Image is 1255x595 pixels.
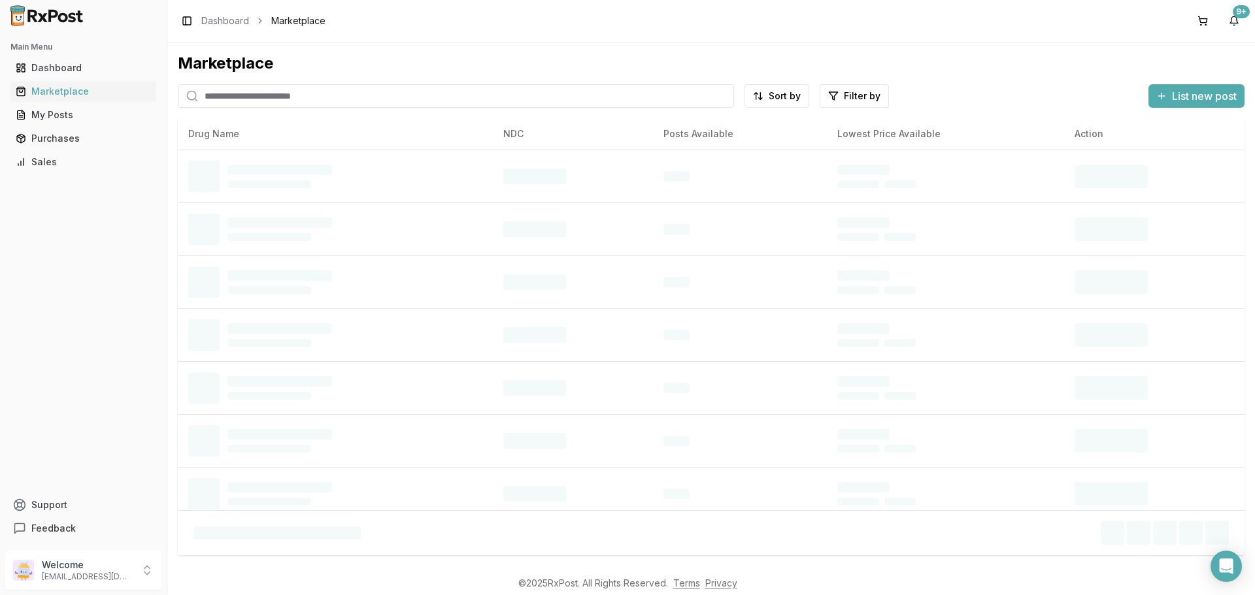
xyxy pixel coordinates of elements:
a: Privacy [705,577,737,588]
div: Open Intercom Messenger [1211,551,1242,582]
div: Marketplace [178,53,1245,74]
button: List new post [1148,84,1245,108]
div: Purchases [16,132,151,145]
a: Dashboard [10,56,156,80]
button: Dashboard [5,57,161,78]
p: [EMAIL_ADDRESS][DOMAIN_NAME] [42,571,133,582]
nav: breadcrumb [201,14,326,27]
button: Feedback [5,517,161,540]
a: Sales [10,150,156,174]
th: Posts Available [653,118,827,150]
a: Dashboard [201,14,249,27]
button: My Posts [5,105,161,125]
span: Sort by [769,89,801,103]
a: List new post [1148,91,1245,104]
span: Marketplace [271,14,326,27]
h2: Main Menu [10,42,156,52]
button: Filter by [820,84,889,108]
div: Sales [16,155,151,169]
button: 9+ [1224,10,1245,31]
span: Feedback [31,522,76,535]
div: Marketplace [16,85,151,98]
a: Purchases [10,127,156,150]
div: My Posts [16,108,151,121]
th: Lowest Price Available [827,118,1065,150]
button: Support [5,493,161,517]
th: NDC [493,118,653,150]
div: Dashboard [16,61,151,74]
a: Marketplace [10,80,156,103]
div: 9+ [1233,5,1250,18]
button: Sort by [745,84,809,108]
p: Welcome [42,558,133,571]
span: Filter by [844,89,880,103]
button: Purchases [5,128,161,149]
span: List new post [1172,88,1237,104]
a: My Posts [10,103,156,127]
th: Drug Name [178,118,493,150]
button: Marketplace [5,81,161,102]
img: User avatar [13,560,34,581]
img: RxPost Logo [5,5,89,26]
button: Sales [5,152,161,172]
a: Terms [673,577,700,588]
th: Action [1064,118,1245,150]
